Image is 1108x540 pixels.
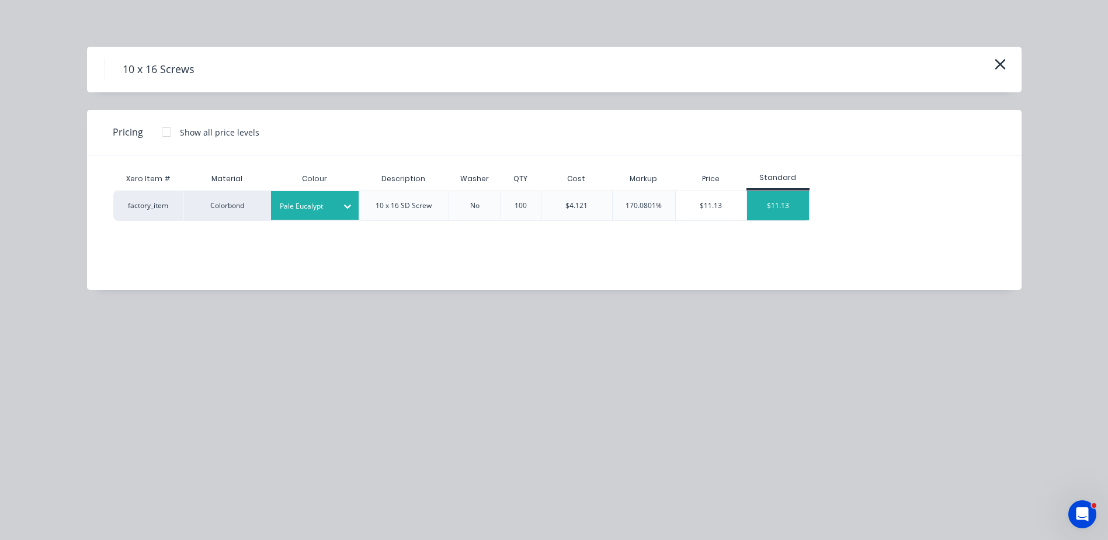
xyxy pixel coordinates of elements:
div: Description [372,164,435,193]
iframe: Intercom live chat [1068,500,1096,528]
div: $4.121 [565,200,588,211]
div: 10 x 16 SD Screw [376,200,432,211]
div: Show all price levels [180,126,259,139]
div: Washer [451,164,498,193]
div: Colorbond [183,191,271,221]
div: Standard [746,172,810,183]
div: factory_item [113,191,183,221]
div: Colour [271,167,359,191]
div: QTY [504,164,537,193]
div: Material [183,167,271,191]
h4: 10 x 16 Screws [105,58,212,81]
span: Pricing [113,125,143,139]
div: 100 [515,200,527,211]
div: Price [675,167,746,191]
div: Markup [612,167,676,191]
div: $11.13 [676,191,746,220]
div: Xero Item # [113,167,183,191]
div: $11.13 [747,191,810,220]
div: No [470,200,480,211]
div: Cost [541,167,612,191]
div: 170.0801% [626,200,662,211]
